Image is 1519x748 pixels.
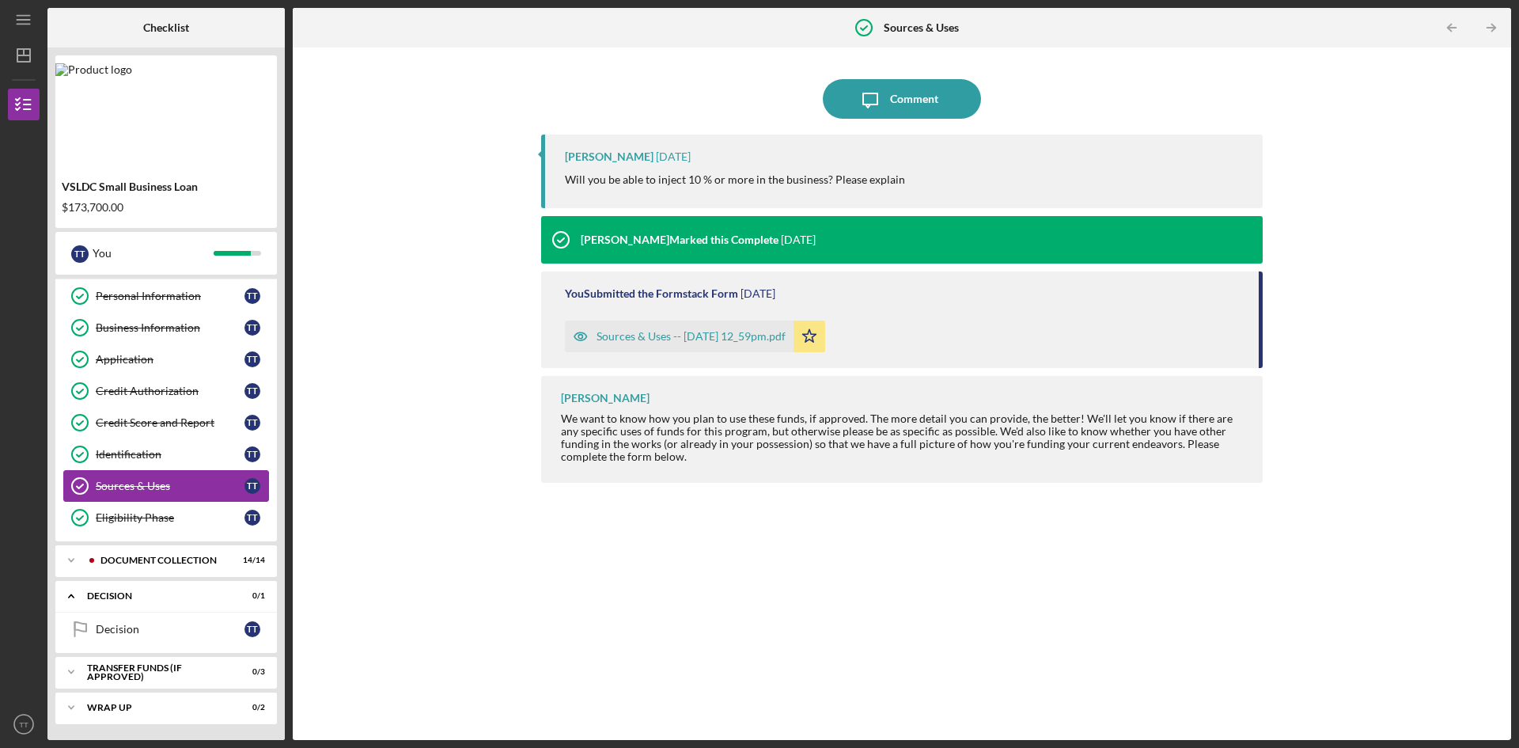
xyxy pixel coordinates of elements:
div: [PERSON_NAME] [561,392,650,404]
div: Eligibility Phase [96,511,244,524]
div: Document Collection [100,556,225,565]
a: ApplicationTT [63,344,269,375]
div: 14 / 14 [237,556,265,565]
button: TT [8,708,40,740]
time: 2025-07-22 18:02 [781,234,816,246]
a: Personal InformationTT [63,280,269,312]
div: VSLDC Small Business Loan [62,180,271,193]
button: Sources & Uses -- [DATE] 12_59pm.pdf [565,321,825,352]
div: [PERSON_NAME] Marked this Complete [581,234,778,246]
a: DecisionTT [63,613,269,645]
div: T T [244,351,260,367]
a: Business InformationTT [63,312,269,344]
text: TT [19,720,28,729]
div: Business Information [96,321,244,334]
div: Decision [96,623,244,636]
div: Comment [890,79,938,119]
div: Personal Information [96,290,244,302]
div: Sources & Uses -- [DATE] 12_59pm.pdf [597,330,786,343]
img: Product logo [55,63,132,76]
div: Application [96,353,244,366]
a: Credit Score and ReportTT [63,407,269,439]
b: Checklist [143,21,189,34]
div: Sources & Uses [96,480,244,492]
div: Decision [87,591,225,601]
button: Comment [823,79,981,119]
div: T T [244,288,260,304]
a: Eligibility PhaseTT [63,502,269,533]
div: You [93,240,214,267]
div: Transfer Funds (If Approved) [87,663,225,682]
time: 2025-07-22 16:59 [741,287,775,300]
div: [PERSON_NAME] [565,150,653,163]
div: 0 / 3 [237,667,265,677]
div: Credit Score and Report [96,416,244,429]
div: Identification [96,448,244,461]
a: Sources & UsesTT [63,470,269,502]
div: T T [244,478,260,494]
div: 0 / 2 [237,703,265,712]
a: IdentificationTT [63,439,269,470]
div: T T [244,510,260,526]
div: 0 / 1 [237,591,265,601]
div: You Submitted the Formstack Form [565,287,738,300]
div: We want to know how you plan to use these funds, if approved. The more detail you can provide, th... [561,412,1247,463]
div: T T [244,383,260,399]
div: T T [244,446,260,462]
a: Credit AuthorizationTT [63,375,269,407]
b: Sources & Uses [884,21,959,34]
div: T T [244,415,260,431]
div: T T [244,320,260,336]
div: Credit Authorization [96,385,244,397]
p: Will you be able to inject 10 % or more in the business? Please explain [565,171,905,188]
time: 2025-07-22 18:03 [656,150,691,163]
div: $173,700.00 [62,201,271,214]
div: Wrap Up [87,703,225,712]
div: T T [71,245,89,263]
div: T T [244,621,260,637]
